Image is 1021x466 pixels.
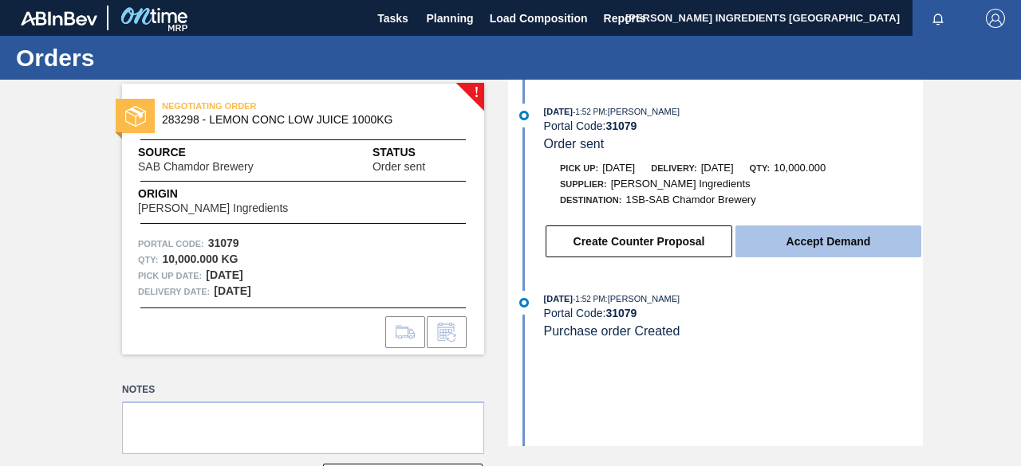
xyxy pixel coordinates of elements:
strong: [DATE] [206,268,242,281]
span: Tasks [376,9,411,28]
span: [PERSON_NAME] Ingredients [138,202,288,214]
span: Order sent [544,137,605,151]
strong: 10,000.000 KG [162,253,238,265]
span: Pick up: [560,163,598,173]
span: Qty : [138,252,158,268]
span: Supplier: [560,179,607,189]
span: 1SB-SAB Chamdor Brewery [625,194,755,206]
span: Qty: [750,163,770,173]
strong: 31079 [605,119,637,132]
img: atual [519,111,529,120]
label: Notes [122,378,484,401]
span: 283298 - LEMON CONC LOW JUICE 1000KG [162,114,451,126]
span: Delivery: [651,163,696,173]
span: - 1:52 PM [573,108,605,116]
span: : [PERSON_NAME] [605,294,680,303]
span: SAB Chamdor Brewery [138,161,254,173]
span: [DATE] [701,162,734,174]
span: [DATE] [602,162,635,174]
img: atual [519,298,529,307]
span: Planning [427,9,474,28]
h1: Orders [16,49,299,67]
span: Origin [138,186,328,202]
div: Go to Load Composition [385,316,425,348]
strong: 31079 [605,307,637,319]
span: [DATE] [544,294,573,303]
span: : [PERSON_NAME] [605,107,680,116]
span: Status [373,144,468,161]
span: Pick up Date: [138,268,202,284]
img: Logout [986,9,1005,28]
span: NEGOTIATING ORDER [162,98,385,114]
button: Create Counter Proposal [546,225,732,257]
span: Portal Code: [138,236,204,252]
span: [PERSON_NAME] Ingredients [611,178,751,190]
div: Inform order change [427,316,467,348]
span: - 1:52 PM [573,295,605,303]
span: Source [138,144,302,161]
button: Notifications [913,7,964,29]
span: Load Composition [490,9,588,28]
img: TNhmsLtSVTkK8tSr43FrP2fwEKptu5GPRR3wAAAABJRU5ErkJggg== [21,11,97,25]
span: Purchase order Created [544,324,680,338]
button: Accept Demand [735,225,921,257]
div: Portal Code: [544,119,923,132]
span: [DATE] [544,107,573,116]
span: Reports [604,9,646,28]
span: 10,000.000 [774,162,826,174]
strong: 31079 [208,237,239,249]
img: status [125,106,146,127]
span: Delivery Date: [138,284,210,300]
span: Destination: [560,195,621,205]
span: Order sent [373,161,425,173]
strong: [DATE] [214,284,250,297]
div: Portal Code: [544,307,923,319]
